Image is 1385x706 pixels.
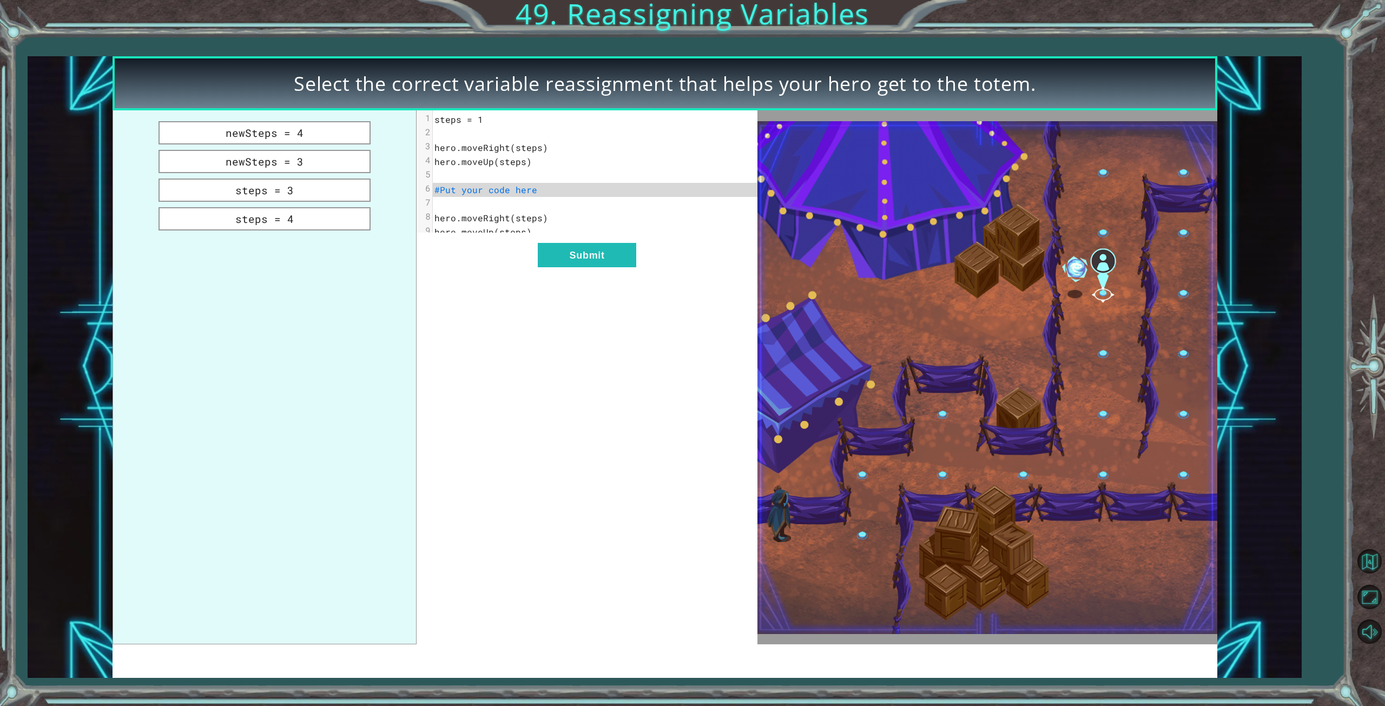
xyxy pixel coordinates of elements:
[159,150,371,173] button: newSteps = 3
[417,141,432,151] div: 3
[417,225,432,236] div: 9
[159,179,371,202] button: steps = 3
[1354,544,1385,580] a: Back to Map
[417,155,432,166] div: 4
[434,156,532,167] span: hero.moveUp(steps)
[417,197,432,208] div: 7
[434,114,483,125] span: steps = 1
[417,113,432,123] div: 1
[417,183,432,194] div: 6
[434,142,548,153] span: hero.moveRight(steps)
[757,121,1217,634] img: Interactive Art
[538,243,636,267] button: Submit
[294,70,1036,97] span: Select the correct variable reassignment that helps your hero get to the totem.
[434,184,537,195] span: #Put your code here
[417,211,432,222] div: 8
[1354,546,1385,577] button: Back to Map
[434,212,548,223] span: hero.moveRight(steps)
[159,207,371,230] button: steps = 4
[417,169,432,180] div: 5
[1354,616,1385,648] button: Mute
[159,121,371,144] button: newSteps = 4
[1354,582,1385,613] button: Maximize Browser
[434,226,532,237] span: hero.moveUp(steps)
[417,127,432,137] div: 2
